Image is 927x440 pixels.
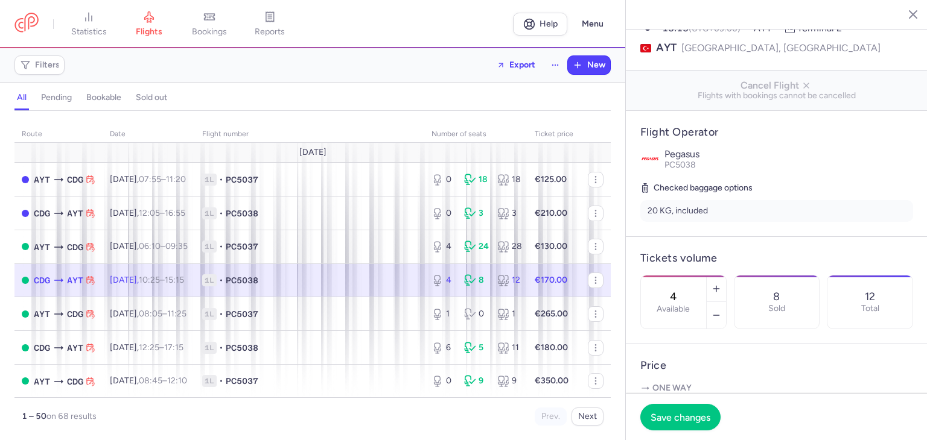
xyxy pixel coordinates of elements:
span: 1L [202,174,217,186]
span: [DATE], [110,208,185,218]
span: CDG [67,375,83,388]
span: PC5038 [664,160,696,170]
span: [GEOGRAPHIC_DATA], [GEOGRAPHIC_DATA] [681,40,881,55]
span: • [219,375,223,387]
div: 3 [464,207,487,219]
div: 0 [432,174,454,186]
div: 18 [497,174,520,186]
span: 1L [202,308,217,320]
time: 15:15 [165,275,184,285]
span: statistics [71,27,107,37]
time: 06:10 [139,241,161,251]
button: Save changes [640,404,721,430]
span: 1L [202,207,217,219]
time: 08:45 [139,376,162,386]
span: AYT [34,375,50,388]
a: Help [513,13,567,36]
time: 08:05 [139,309,162,319]
time: 12:25 [139,342,159,353]
p: One way [640,382,913,394]
th: route [14,125,103,143]
span: PC5037 [226,174,258,186]
span: • [219,174,223,186]
li: 20 KG, included [640,200,913,222]
div: 28 [497,240,520,253]
p: Sold [768,304,785,313]
span: PC5037 [226,375,258,387]
span: bookings [192,27,227,37]
span: flights [136,27,162,37]
time: 12:10 [167,376,187,386]
span: [DATE] [299,148,327,157]
time: 07:55 [139,174,161,184]
span: CDG [67,307,83,321]
a: statistics [59,11,119,37]
span: Cancel Flight [636,80,918,91]
span: • [219,274,223,286]
h4: Price [640,359,913,372]
a: reports [240,11,300,37]
span: AYT [67,274,83,287]
button: Menu [575,13,611,36]
span: AYT [656,40,677,55]
a: flights [119,11,179,37]
h4: Flight Operator [640,125,913,139]
span: – [139,208,185,218]
div: 3 [497,207,520,219]
span: New [587,60,605,70]
time: 11:25 [167,309,186,319]
th: Ticket price [527,125,581,143]
span: Save changes [651,412,710,423]
span: reports [255,27,285,37]
div: 1 [497,308,520,320]
span: on 68 results [46,411,97,421]
div: 11 [497,342,520,354]
div: 1 [432,308,454,320]
span: – [139,342,183,353]
time: 12:05 [139,208,160,218]
p: Pegasus [664,149,913,160]
div: 8 [464,274,487,286]
time: 09:35 [165,241,188,251]
span: Export [509,60,535,69]
button: Filters [15,56,64,74]
span: AYT [67,207,83,220]
h4: bookable [86,92,121,103]
p: 12 [865,291,875,303]
span: CDG [34,207,50,220]
strong: €130.00 [535,241,567,251]
p: 8 [773,291,780,303]
span: CDG [34,341,50,354]
span: 1L [202,274,217,286]
div: 4 [432,240,454,253]
strong: €180.00 [535,342,568,353]
span: PC5038 [226,274,258,286]
span: 1L [202,342,217,354]
div: 18 [464,174,487,186]
span: – [139,309,186,319]
h4: pending [41,92,72,103]
span: PC5038 [226,342,258,354]
span: – [139,241,188,251]
span: 1L [202,375,217,387]
th: Flight number [195,125,424,143]
button: Export [489,55,543,75]
h4: Tickets volume [640,251,913,265]
div: 0 [432,375,454,387]
button: Prev. [535,407,567,426]
span: [DATE], [110,174,186,184]
span: 1L [202,240,217,253]
th: date [103,125,195,143]
div: 6 [432,342,454,354]
h4: all [17,92,27,103]
time: 10:25 [139,275,160,285]
span: PC5037 [226,308,258,320]
span: PC5038 [226,207,258,219]
time: 16:55 [165,208,185,218]
strong: €265.00 [535,309,568,319]
span: CDG [67,173,83,186]
span: [DATE], [110,275,184,285]
time: 11:20 [166,174,186,184]
span: AYT [34,307,50,321]
div: 0 [432,207,454,219]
